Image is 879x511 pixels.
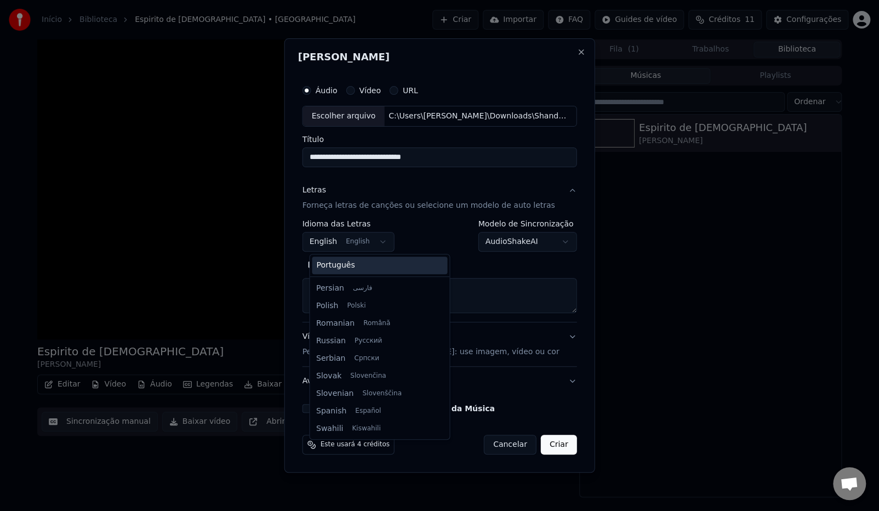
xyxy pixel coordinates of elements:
span: Swahili [316,423,343,434]
span: Spanish [316,406,346,417]
span: Romanian [316,318,355,329]
span: Español [356,407,381,416]
span: Română [363,319,390,328]
span: Slovenčina [351,372,386,381]
span: Serbian [316,353,345,364]
span: Polski [347,302,366,310]
span: Português [316,260,355,271]
span: Русский [355,337,382,345]
span: Српски [355,354,380,363]
span: Polish [316,300,338,311]
span: Slovak [316,371,341,382]
span: Russian [316,336,346,347]
span: فارسی [353,284,372,293]
span: Kiswahili [352,424,381,433]
span: Slovenščina [363,389,402,398]
span: Slovenian [316,388,353,399]
span: Persian [316,283,344,294]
